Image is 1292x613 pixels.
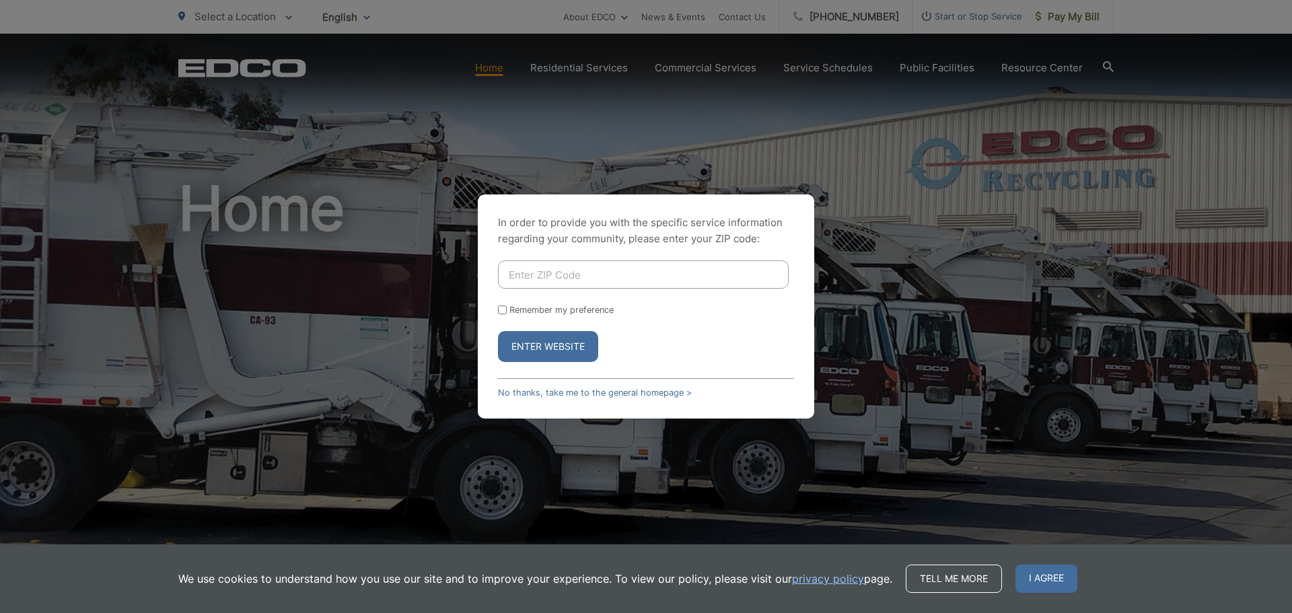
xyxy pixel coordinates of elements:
[498,388,692,398] a: No thanks, take me to the general homepage >
[1015,565,1077,593] span: I agree
[906,565,1002,593] a: Tell me more
[498,260,789,289] input: Enter ZIP Code
[792,571,864,587] a: privacy policy
[178,571,892,587] p: We use cookies to understand how you use our site and to improve your experience. To view our pol...
[498,331,598,362] button: Enter Website
[498,215,794,247] p: In order to provide you with the specific service information regarding your community, please en...
[509,305,614,315] label: Remember my preference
